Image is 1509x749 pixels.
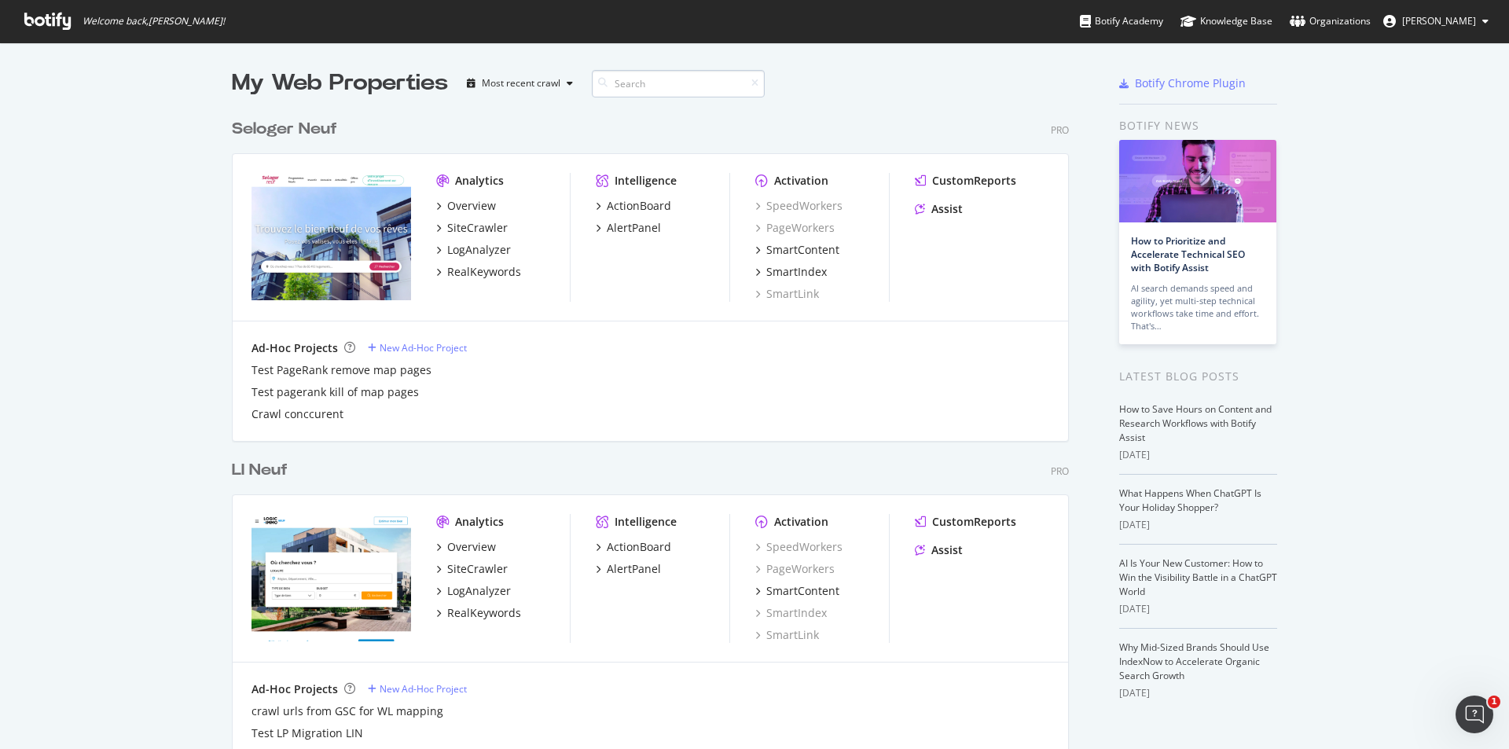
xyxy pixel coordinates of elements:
div: SiteCrawler [447,561,508,577]
a: How to Prioritize and Accelerate Technical SEO with Botify Assist [1131,234,1245,274]
div: Latest Blog Posts [1119,368,1277,385]
a: SmartLink [755,286,819,302]
div: Seloger Neuf [232,118,337,141]
div: SmartContent [766,583,839,599]
div: SmartContent [766,242,839,258]
div: SiteCrawler [447,220,508,236]
a: Test PageRank remove map pages [251,362,431,378]
a: LI Neuf [232,459,294,482]
iframe: Intercom live chat [1456,696,1493,733]
div: Activation [774,514,828,530]
a: SpeedWorkers [755,198,843,214]
a: Overview [436,198,496,214]
a: ActionBoard [596,198,671,214]
a: New Ad-Hoc Project [368,341,467,354]
a: Crawl conccurent [251,406,343,422]
a: SmartIndex [755,605,827,621]
div: Pro [1051,123,1069,137]
a: SmartContent [755,583,839,599]
div: RealKeywords [447,605,521,621]
a: New Ad-Hoc Project [368,682,467,696]
a: Overview [436,539,496,555]
a: How to Save Hours on Content and Research Workflows with Botify Assist [1119,402,1272,444]
a: Test LP Migration LIN [251,725,363,741]
div: Assist [931,542,963,558]
a: PageWorkers [755,561,835,577]
div: AI search demands speed and agility, yet multi-step technical workflows take time and effort. Tha... [1131,282,1265,332]
img: neuf.logic-immo.com [251,514,411,641]
div: LogAnalyzer [447,583,511,599]
div: Activation [774,173,828,189]
div: CustomReports [932,173,1016,189]
div: Ad-Hoc Projects [251,681,338,697]
input: Search [592,70,765,97]
div: Ad-Hoc Projects [251,340,338,356]
div: New Ad-Hoc Project [380,341,467,354]
a: crawl urls from GSC for WL mapping [251,703,443,719]
a: SmartContent [755,242,839,258]
div: New Ad-Hoc Project [380,682,467,696]
div: LogAnalyzer [447,242,511,258]
div: My Web Properties [232,68,448,99]
div: Organizations [1290,13,1371,29]
span: Yannick Laurent [1402,14,1476,28]
div: [DATE] [1119,518,1277,532]
div: [DATE] [1119,448,1277,462]
a: SiteCrawler [436,561,508,577]
a: Seloger Neuf [232,118,343,141]
a: RealKeywords [436,605,521,621]
div: [DATE] [1119,602,1277,616]
div: Most recent crawl [482,79,560,88]
a: PageWorkers [755,220,835,236]
a: SmartIndex [755,264,827,280]
div: ActionBoard [607,198,671,214]
div: Assist [931,201,963,217]
div: Botify news [1119,117,1277,134]
div: Analytics [455,173,504,189]
div: SmartIndex [766,264,827,280]
a: Why Mid-Sized Brands Should Use IndexNow to Accelerate Organic Search Growth [1119,641,1269,682]
div: LI Neuf [232,459,288,482]
img: How to Prioritize and Accelerate Technical SEO with Botify Assist [1119,140,1276,222]
div: Overview [447,539,496,555]
a: AlertPanel [596,561,661,577]
a: AlertPanel [596,220,661,236]
div: Analytics [455,514,504,530]
div: Knowledge Base [1180,13,1272,29]
img: selogerneuf.com [251,173,411,300]
div: AlertPanel [607,220,661,236]
a: SmartLink [755,627,819,643]
a: LogAnalyzer [436,242,511,258]
div: [DATE] [1119,686,1277,700]
a: RealKeywords [436,264,521,280]
button: Most recent crawl [461,71,579,96]
a: Assist [915,542,963,558]
a: Botify Chrome Plugin [1119,75,1246,91]
button: [PERSON_NAME] [1371,9,1501,34]
a: ActionBoard [596,539,671,555]
a: Test pagerank kill of map pages [251,384,419,400]
span: 1 [1488,696,1500,708]
div: Intelligence [615,514,677,530]
a: What Happens When ChatGPT Is Your Holiday Shopper? [1119,486,1261,514]
a: CustomReports [915,514,1016,530]
a: SpeedWorkers [755,539,843,555]
div: ActionBoard [607,539,671,555]
div: RealKeywords [447,264,521,280]
span: Welcome back, [PERSON_NAME] ! [83,15,225,28]
a: Assist [915,201,963,217]
a: CustomReports [915,173,1016,189]
div: AlertPanel [607,561,661,577]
